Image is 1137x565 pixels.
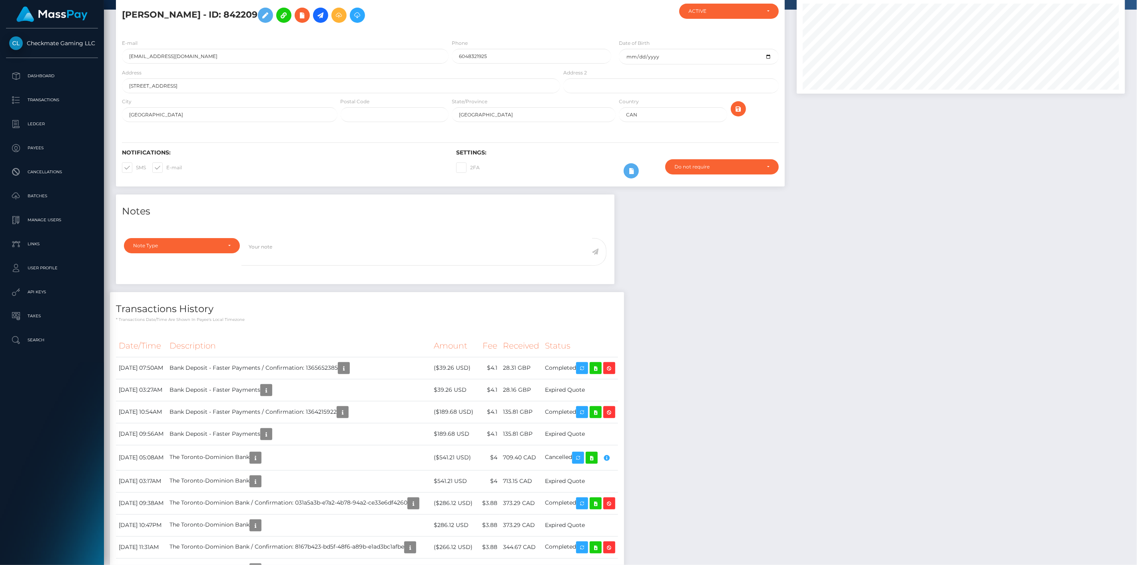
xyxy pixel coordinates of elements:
[479,423,500,445] td: $4.1
[6,258,98,278] a: User Profile
[167,514,431,536] td: The Toronto-Dominion Bank
[431,514,479,536] td: $286.12 USD
[688,8,760,14] div: ACTIVE
[9,94,95,106] p: Transactions
[9,118,95,130] p: Ledger
[431,379,479,401] td: $39.26 USD
[500,379,542,401] td: 28.16 GBP
[431,401,479,423] td: ($189.68 USD)
[6,234,98,254] a: Links
[122,162,146,173] label: SMS
[167,357,431,379] td: Bank Deposit - Faster Payments / Confirmation: 1365652385
[167,423,431,445] td: Bank Deposit - Faster Payments
[619,40,650,47] label: Date of Birth
[500,357,542,379] td: 28.31 GBP
[116,335,167,357] th: Date/Time
[542,423,618,445] td: Expired Quote
[167,401,431,423] td: Bank Deposit - Faster Payments / Confirmation: 1364215922
[6,186,98,206] a: Batches
[619,98,639,105] label: Country
[6,138,98,158] a: Payees
[563,69,587,76] label: Address 2
[479,492,500,514] td: $3.88
[542,335,618,357] th: Status
[431,470,479,492] td: $541.21 USD
[674,164,760,170] div: Do not require
[500,536,542,558] td: 344.67 CAD
[9,70,95,82] p: Dashboard
[6,114,98,134] a: Ledger
[431,357,479,379] td: ($39.26 USD)
[431,492,479,514] td: ($286.12 USD)
[500,401,542,423] td: 135.81 GBP
[16,6,88,22] img: MassPay Logo
[6,66,98,86] a: Dashboard
[679,4,779,19] button: ACTIVE
[665,159,779,174] button: Do not require
[167,445,431,470] td: The Toronto-Dominion Bank
[116,379,167,401] td: [DATE] 03:27AM
[500,470,542,492] td: 713.15 CAD
[9,36,23,50] img: Checkmate Gaming LLC
[500,445,542,470] td: 709.40 CAD
[9,262,95,274] p: User Profile
[431,335,479,357] th: Amount
[479,536,500,558] td: $3.88
[452,98,487,105] label: State/Province
[431,536,479,558] td: ($266.12 USD)
[116,317,618,323] p: * Transactions date/time are shown in payee's local timezone
[6,306,98,326] a: Taxes
[9,334,95,346] p: Search
[542,470,618,492] td: Expired Quote
[116,492,167,514] td: [DATE] 09:38AM
[542,379,618,401] td: Expired Quote
[6,210,98,230] a: Manage Users
[479,335,500,357] th: Fee
[431,445,479,470] td: ($541.21 USD)
[9,286,95,298] p: API Keys
[542,536,618,558] td: Completed
[479,401,500,423] td: $4.1
[152,162,182,173] label: E-mail
[167,335,431,357] th: Description
[133,242,221,249] div: Note Type
[6,40,98,47] span: Checkmate Gaming LLC
[116,536,167,558] td: [DATE] 11:31AM
[6,162,98,182] a: Cancellations
[116,514,167,536] td: [DATE] 10:47PM
[122,69,142,76] label: Address
[6,90,98,110] a: Transactions
[6,330,98,350] a: Search
[542,401,618,423] td: Completed
[9,166,95,178] p: Cancellations
[542,445,618,470] td: Cancelled
[452,40,468,47] label: Phone
[479,514,500,536] td: $3.88
[341,98,370,105] label: Postal Code
[116,401,167,423] td: [DATE] 10:54AM
[313,8,328,23] a: Initiate Payout
[6,282,98,302] a: API Keys
[479,470,500,492] td: $4
[116,302,618,316] h4: Transactions History
[167,536,431,558] td: The Toronto-Dominion Bank / Confirmation: 8167b423-bd5f-48f6-a89b-e1ad3bc1afbe
[500,514,542,536] td: 373.29 CAD
[167,379,431,401] td: Bank Deposit - Faster Payments
[542,492,618,514] td: Completed
[479,379,500,401] td: $4.1
[122,98,132,105] label: City
[542,357,618,379] td: Completed
[167,492,431,514] td: The Toronto-Dominion Bank / Confirmation: 031a5a3b-e7a2-4b78-94a2-ce33e6df4260
[122,40,138,47] label: E-mail
[9,214,95,226] p: Manage Users
[500,335,542,357] th: Received
[116,357,167,379] td: [DATE] 07:50AM
[500,492,542,514] td: 373.29 CAD
[431,423,479,445] td: $189.68 USD
[542,514,618,536] td: Expired Quote
[9,142,95,154] p: Payees
[456,162,480,173] label: 2FA
[122,4,556,27] h5: [PERSON_NAME] - ID: 842209
[167,470,431,492] td: The Toronto-Dominion Bank
[9,310,95,322] p: Taxes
